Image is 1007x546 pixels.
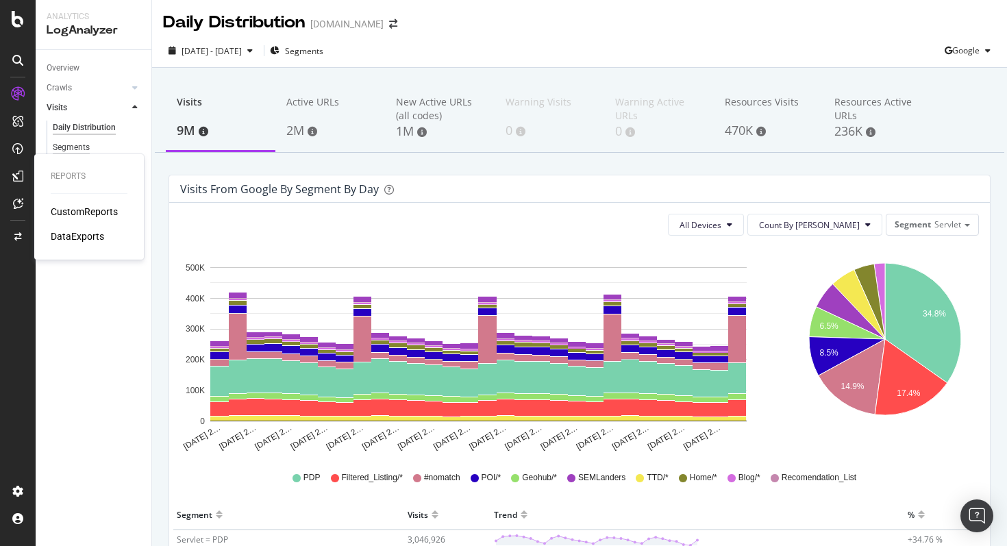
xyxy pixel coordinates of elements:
span: Count By Day [759,219,860,231]
div: Resources Visits [725,95,812,121]
div: Visits [408,504,428,525]
div: Crawls [47,81,72,95]
text: 500K [186,263,205,273]
span: Filtered_Listing/* [342,472,403,484]
div: 0 [506,122,593,140]
a: Segments Distribution [53,140,142,169]
span: +34.76 % [908,534,943,545]
button: Google [945,40,996,62]
div: [DOMAIN_NAME] [310,17,384,31]
span: Segments [285,45,323,57]
a: Crawls [47,81,128,95]
text: 17.4% [897,388,920,398]
text: 8.5% [819,348,838,358]
div: 2M [286,122,374,140]
span: TTD/* [647,472,668,484]
button: Count By [PERSON_NAME] [747,214,882,236]
text: 400K [186,294,205,303]
text: 200K [186,355,205,364]
div: Warning Active URLs [615,95,703,123]
div: 236K [834,123,922,140]
a: Overview [47,61,142,75]
text: 6.5% [819,321,838,331]
div: Trend [494,504,517,525]
div: Daily Distribution [53,121,116,135]
span: Servlet [934,219,961,230]
span: All Devices [680,219,721,231]
button: All Devices [668,214,744,236]
text: 300K [186,325,205,334]
span: Segment [895,219,931,230]
span: POI/* [482,472,501,484]
svg: A chart. [790,247,980,452]
div: Segment [177,504,212,525]
span: Recomendation_List [782,472,856,484]
button: [DATE] - [DATE] [163,40,258,62]
svg: A chart. [180,247,776,452]
div: Open Intercom Messenger [960,499,993,532]
a: CustomReports [51,205,118,219]
div: 9M [177,122,264,140]
a: Daily Distribution [53,121,142,135]
text: 14.9% [841,382,864,392]
div: Daily Distribution [163,11,305,34]
div: Active URLs [286,95,374,121]
text: 34.8% [922,309,945,319]
span: [DATE] - [DATE] [182,45,242,57]
span: Geohub/* [522,472,557,484]
text: 100K [186,386,205,395]
div: Resources Active URLs [834,95,922,123]
div: Overview [47,61,79,75]
div: Warning Visits [506,95,593,121]
div: Visits from google by Segment by Day [180,182,379,196]
div: Analytics [47,11,140,23]
div: New Active URLs (all codes) [396,95,484,123]
span: #nomatch [424,472,460,484]
div: 1M [396,123,484,140]
div: Visits [47,101,67,115]
div: arrow-right-arrow-left [389,19,397,29]
div: Visits [177,95,264,121]
span: PDP [303,472,321,484]
text: 0 [200,417,205,426]
span: 3,046,926 [408,534,445,545]
div: 470K [725,122,812,140]
div: Segments Distribution [53,140,129,169]
span: Home/* [690,472,717,484]
a: DataExports [51,229,104,243]
span: Google [952,45,980,56]
a: Visits [47,101,128,115]
div: LogAnalyzer [47,23,140,38]
span: Blog/* [738,472,760,484]
div: 0 [615,123,703,140]
span: Servlet = PDP [177,534,228,545]
div: Reports [51,171,127,182]
button: Segments [270,40,323,62]
div: % [908,504,915,525]
span: SEMLanders [578,472,625,484]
